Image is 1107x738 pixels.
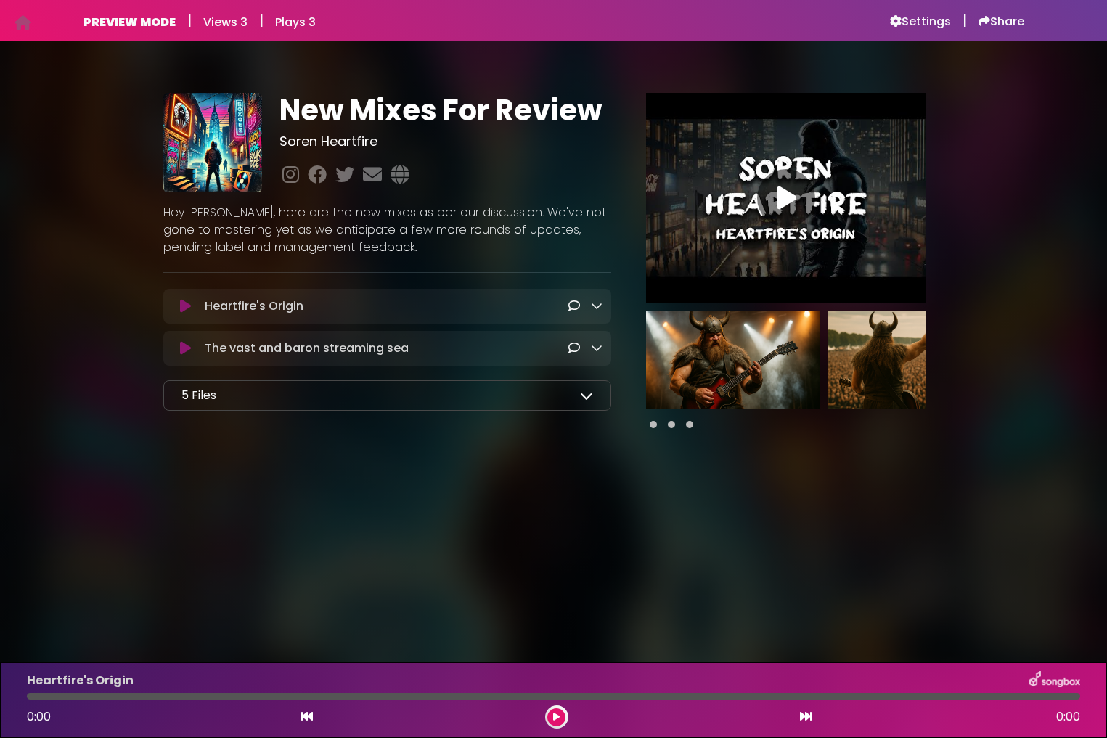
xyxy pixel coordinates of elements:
[181,387,216,404] p: 5 Files
[646,311,820,409] img: oxWON6KEQq6e2CfIlyhA
[83,15,176,29] h6: PREVIEW MODE
[963,12,967,29] h5: |
[646,93,926,303] img: Video Thumbnail
[275,15,316,29] h6: Plays 3
[163,204,612,256] p: Hey [PERSON_NAME], here are the new mixes as per our discussion. We've not gone to mastering yet ...
[259,12,264,29] h5: |
[828,311,1002,409] img: 2f4LAZRWSdqjXehB8QGI
[979,15,1024,29] a: Share
[187,12,192,29] h5: |
[203,15,248,29] h6: Views 3
[205,298,303,315] p: Heartfire's Origin
[205,340,409,357] p: The vast and baron streaming sea
[279,134,611,149] h3: Soren Heartfire
[890,15,951,29] a: Settings
[279,93,611,128] h1: New Mixes For Review
[163,93,262,192] img: PamNI7PR7qZvBOGyeCAF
